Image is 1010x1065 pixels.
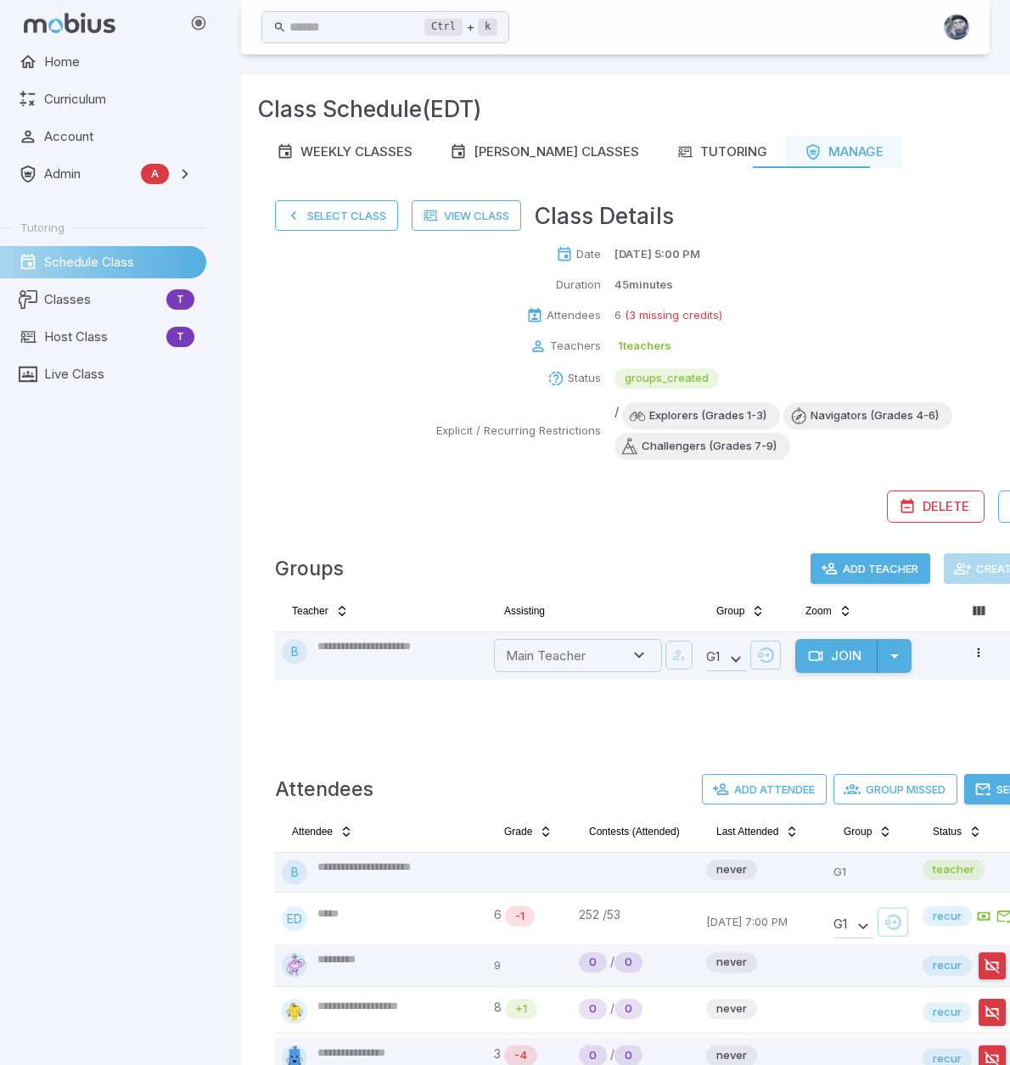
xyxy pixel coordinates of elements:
button: Delete [887,490,985,523]
span: Contests (Attended) [589,825,680,838]
div: Weekly Classes [277,143,412,161]
span: Navigators (Grades 4-6) [797,407,952,424]
span: A [141,165,169,182]
span: Tutoring [20,220,65,235]
div: B [282,639,307,664]
p: 9 [494,952,565,979]
p: 1 teachers [618,338,671,355]
button: Grade [494,818,563,845]
button: Add Attendee [702,774,827,804]
span: Attendee [292,825,333,838]
div: / [579,952,693,973]
button: Open [628,644,650,666]
div: New Student [614,952,642,973]
span: Status [933,825,962,838]
button: Status [923,818,992,845]
div: / [579,999,693,1019]
div: New Student [614,999,642,1019]
button: Select Class [275,200,398,231]
div: G 1 [706,646,747,671]
div: B [282,860,307,885]
span: Challengers (Grades 7-9) [628,438,790,455]
span: -4 [504,1047,537,1064]
span: Curriculum [44,90,194,109]
button: Group Missed [833,774,957,804]
span: 0 [579,954,607,971]
span: never [706,1001,757,1017]
img: square.svg [282,999,307,1024]
div: G 1 [833,913,874,939]
span: Explorers (Grades 1-3) [636,407,780,424]
div: Math is below age level [505,906,535,927]
span: recur [923,957,972,974]
kbd: k [478,19,497,36]
p: Date [576,246,601,263]
p: 6 [614,307,621,324]
span: +1 [505,1001,537,1017]
span: T [166,328,194,345]
img: andrew.jpg [944,14,969,40]
div: + [424,17,497,37]
h3: Class Details [535,199,674,233]
p: G1 [833,860,909,885]
button: Add Teacher [811,553,930,584]
span: Account [44,127,194,146]
span: T [166,291,194,308]
span: Admin [44,165,134,183]
p: Attendees [547,307,601,324]
p: [DATE] 5:00 PM [614,246,700,263]
button: Teacher [282,597,359,625]
span: Live Class [44,365,194,384]
button: Last Attended [706,818,809,845]
div: 252 / 53 [579,906,693,923]
p: (3 missing credits) [625,307,722,324]
button: Column visibility [965,597,992,625]
p: 45 minutes [614,277,673,294]
div: Never Played [579,952,607,973]
p: Duration [556,277,601,294]
span: Classes [44,290,160,309]
button: Group [706,597,775,625]
div: ED [282,906,307,932]
div: Math is above age level [505,999,537,1019]
button: Contests (Attended) [579,818,690,845]
span: 6 [494,906,502,927]
button: Zoom [795,597,862,625]
span: groups_created [614,370,719,387]
img: diamond.svg [282,952,307,978]
span: teacher [923,861,985,878]
span: never [706,1047,757,1064]
span: recur [923,908,972,925]
span: Last Attended [716,825,778,838]
span: never [706,954,757,971]
span: 0 [614,1047,642,1064]
kbd: Ctrl [424,19,463,36]
button: Group [833,818,902,845]
span: Group [716,604,744,618]
p: Teachers [550,338,601,355]
span: 8 [494,999,502,1019]
span: Schedule Class [44,253,194,272]
p: [DATE] 7:00 PM [706,906,820,939]
h3: Class Schedule (EDT) [258,92,482,126]
button: Assisting [494,597,555,625]
span: 0 [614,954,642,971]
span: Group [844,825,872,838]
span: 0 [614,1001,642,1017]
span: never [706,861,757,878]
span: recur [923,1004,972,1021]
button: Attendee [282,818,363,845]
div: Never Played [579,999,607,1019]
span: Host Class [44,328,160,346]
p: Status [568,370,601,387]
span: Home [44,53,194,71]
p: Explicit / Recurring Restrictions [436,423,601,440]
span: Teacher [292,604,328,618]
span: Grade [504,825,532,838]
div: [PERSON_NAME] Classes [450,143,639,161]
span: -1 [505,908,535,925]
div: Manage [805,143,884,161]
span: 0 [579,1047,607,1064]
span: Zoom [805,604,832,618]
span: Assisting [504,604,545,618]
